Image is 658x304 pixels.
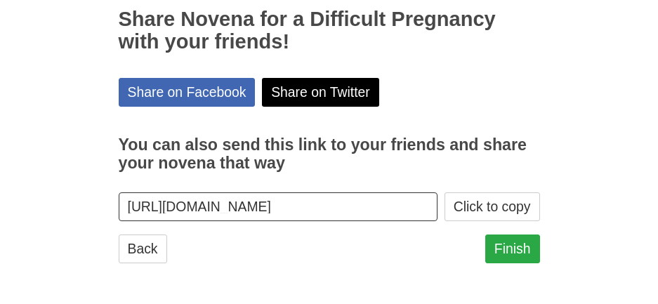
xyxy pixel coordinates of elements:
h2: Share Novena for a Difficult Pregnancy with your friends! [119,8,540,53]
a: Share on Facebook [119,78,256,107]
button: Click to copy [445,192,540,221]
a: Share on Twitter [262,78,379,107]
h3: You can also send this link to your friends and share your novena that way [119,136,540,172]
a: Finish [485,234,540,263]
a: Back [119,234,167,263]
